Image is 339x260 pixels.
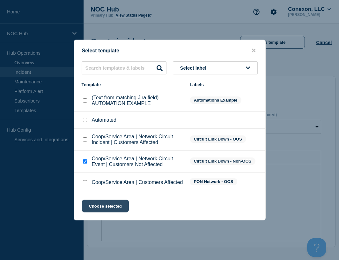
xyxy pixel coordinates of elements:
[83,159,87,164] input: Coop/Service Area | Network Circuit Event | Customers Not Affected checkbox
[190,82,258,87] div: Labels
[190,96,242,104] span: Automations Example
[82,200,129,212] button: Choose selected
[82,82,183,87] div: Template
[92,95,183,106] p: (Text from matching Jira field) AUTOMATION EXAMPLE
[83,118,87,122] input: Automated checkbox
[180,65,209,71] span: Select label
[74,48,265,54] div: Select template
[190,135,246,143] span: Circuit Link Down - OOS
[92,134,183,145] p: Coop/Service Area | Network Circuit Incident | Customers Affected
[173,61,258,74] button: Select label
[92,117,116,123] p: Automated
[83,98,87,103] input: (Text from matching Jira field) AUTOMATION EXAMPLE checkbox
[82,61,166,74] input: Search templates & labels
[92,156,183,167] p: Coop/Service Area | Network Circuit Event | Customers Not Affected
[250,48,257,54] button: close button
[190,178,238,185] span: PON Network - OOS
[83,180,87,184] input: Coop/Service Area | Customers Affected checkbox
[190,157,256,165] span: Circuit Link Down - Non-OOS
[92,180,183,185] p: Coop/Service Area | Customers Affected
[83,137,87,141] input: Coop/Service Area | Network Circuit Incident | Customers Affected checkbox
